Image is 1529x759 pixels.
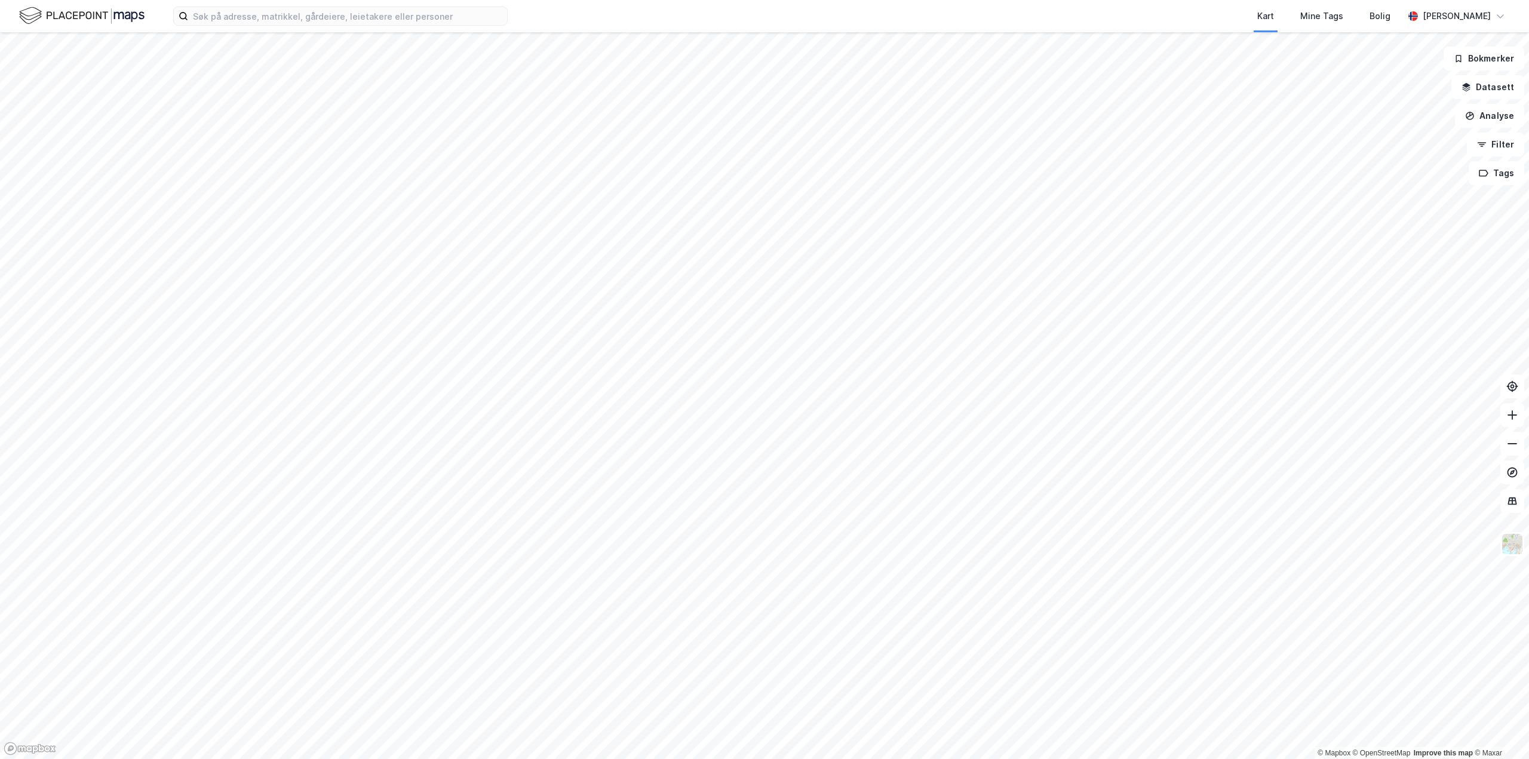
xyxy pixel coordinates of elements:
[27,402,52,411] span: Hjem
[1469,161,1524,185] button: Tags
[1370,9,1390,23] div: Bolig
[1318,749,1350,757] a: Mapbox
[1257,9,1274,23] div: Kart
[1353,749,1411,757] a: OpenStreetMap
[188,7,507,25] input: Søk på adresse, matrikkel, gårdeiere, leietakere eller personer
[4,742,56,755] a: Mapbox homepage
[1455,104,1524,128] button: Analyse
[1469,702,1529,759] iframe: Chat Widget
[1414,749,1473,757] a: Improve this map
[162,19,186,43] img: Profile image for Simen
[1501,533,1524,555] img: Z
[1300,9,1343,23] div: Mine Tags
[1467,133,1524,156] button: Filter
[159,373,239,420] button: Hjelp
[1469,702,1529,759] div: Kontrollprogram for chat
[24,85,215,105] p: [PERSON_NAME] 👋
[19,5,145,26] img: logo.f888ab2527a4732fd821a326f86c7f29.svg
[188,402,210,411] span: Hjelp
[1451,75,1524,99] button: Datasett
[79,373,159,420] button: Meldinger
[85,402,154,411] span: [PERSON_NAME]
[205,19,227,41] div: Lukk
[1444,47,1524,70] button: Bokmerker
[1423,9,1491,23] div: [PERSON_NAME]
[24,23,118,42] img: logo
